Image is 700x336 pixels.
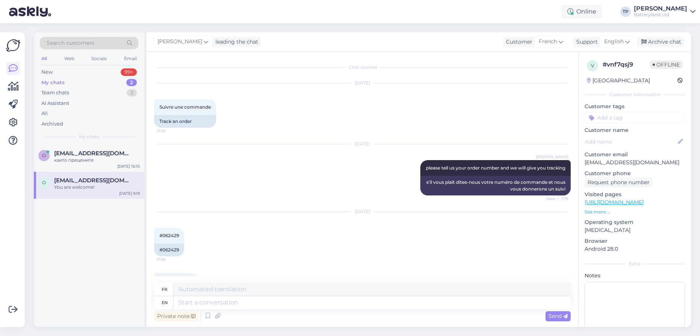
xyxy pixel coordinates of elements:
[159,104,211,110] span: Suivre une commande
[585,260,685,267] div: Extra
[585,209,685,215] p: See more ...
[620,6,631,17] div: TP
[154,311,198,321] div: Private note
[591,63,594,68] span: v
[123,54,138,64] div: Email
[154,115,216,128] div: Track an order
[604,38,624,46] span: English
[539,38,557,46] span: French
[6,38,20,53] img: Askly Logo
[117,163,140,169] div: [DATE] 10:15
[41,89,69,97] div: Team chats
[79,133,99,140] span: My chats
[41,68,53,76] div: New
[573,38,598,46] div: Support
[154,208,571,215] div: [DATE]
[585,237,685,245] p: Browser
[634,6,695,18] a: [PERSON_NAME]Batteryland Ltd
[650,61,683,69] span: Offline
[426,165,565,171] span: please tell us your order number and we will give you tracking
[154,80,571,86] div: [DATE]
[503,38,532,46] div: Customer
[585,218,685,226] p: Operating system
[585,177,653,188] div: Request phone number
[54,157,140,163] div: както прецените
[585,126,685,134] p: Customer name
[162,283,167,296] div: fr
[585,272,685,280] p: Notes
[585,170,685,177] p: Customer phone
[41,100,69,107] div: AI Assistant
[127,89,137,97] div: 2
[420,176,571,195] div: s'il vous plaît dites-nous votre numéro de commande et nous vous donnerons un suivi
[585,151,685,159] p: Customer email
[561,5,602,18] div: Online
[637,37,684,47] div: Archive chat
[585,226,685,234] p: [MEDICAL_DATA]
[42,153,46,158] span: o
[585,138,676,146] input: Add name
[634,12,687,18] div: Batteryland Ltd
[126,79,137,86] div: 2
[54,177,132,184] span: Oumou50@hotmail.com
[158,38,202,46] span: [PERSON_NAME]
[540,196,568,201] span: Seen ✓ 11:16
[634,6,687,12] div: [PERSON_NAME]
[54,184,140,191] div: You are welcome!
[587,77,650,85] div: [GEOGRAPHIC_DATA]
[585,103,685,110] p: Customer tags
[162,296,168,309] div: en
[154,244,184,256] div: #062429
[42,180,46,185] span: O
[41,110,48,117] div: All
[585,199,644,206] a: [URL][DOMAIN_NAME]
[40,54,48,64] div: All
[156,257,185,262] span: 17:58
[154,64,571,71] div: Chat started
[63,54,76,64] div: Web
[154,141,571,147] div: [DATE]
[41,79,65,86] div: My chats
[585,91,685,98] div: Customer information
[156,128,185,134] span: 21:20
[159,233,179,238] span: #062429
[90,54,108,64] div: Socials
[536,154,568,160] span: [PERSON_NAME]
[47,39,94,47] span: Search customers
[585,245,685,253] p: Android 28.0
[121,68,137,76] div: 99+
[585,191,685,198] p: Visited pages
[548,313,568,319] span: Send
[585,112,685,123] input: Add a tag
[585,159,685,166] p: [EMAIL_ADDRESS][DOMAIN_NAME]
[41,120,63,128] div: Archived
[603,60,650,69] div: # vnf7qsj9
[119,191,140,196] div: [DATE] 9:19
[212,38,258,46] div: leading the chat
[54,150,132,157] span: office@cryptosystemsbg.com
